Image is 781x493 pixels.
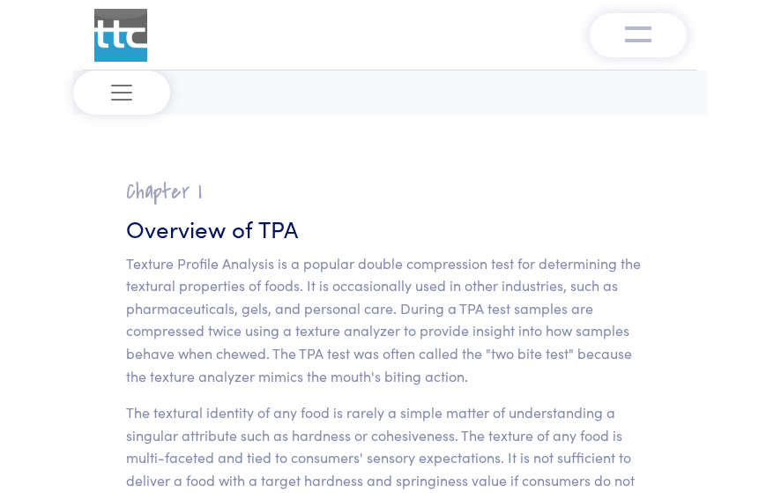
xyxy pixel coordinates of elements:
button: Toggle navigation [590,13,687,57]
button: Toggle navigation [73,71,170,115]
img: ttc_logo_1x1_v1.0.png [94,9,147,62]
h2: Chapter I [126,178,655,205]
img: menu-v1.0.png [625,22,651,43]
h3: Overview of TPA [126,213,655,244]
p: Texture Profile Analysis is a popular double compression test for determining the textural proper... [126,252,655,388]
